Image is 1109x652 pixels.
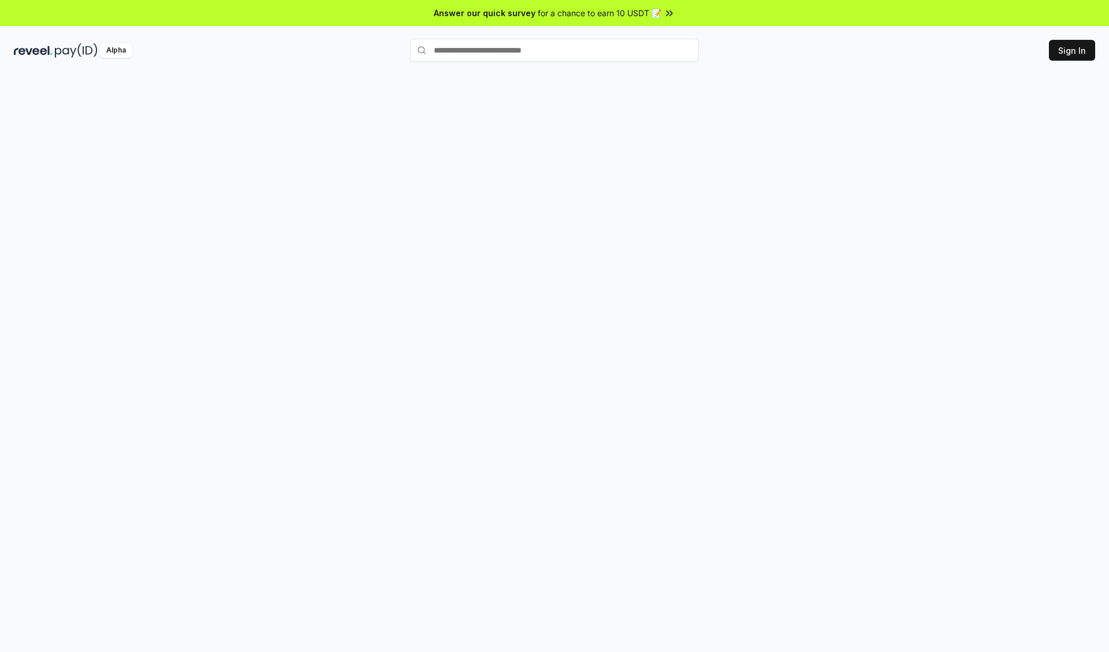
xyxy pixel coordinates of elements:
img: pay_id [55,43,98,58]
button: Sign In [1049,40,1095,61]
span: Answer our quick survey [434,7,535,19]
div: Alpha [100,43,132,58]
span: for a chance to earn 10 USDT 📝 [538,7,661,19]
img: reveel_dark [14,43,53,58]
